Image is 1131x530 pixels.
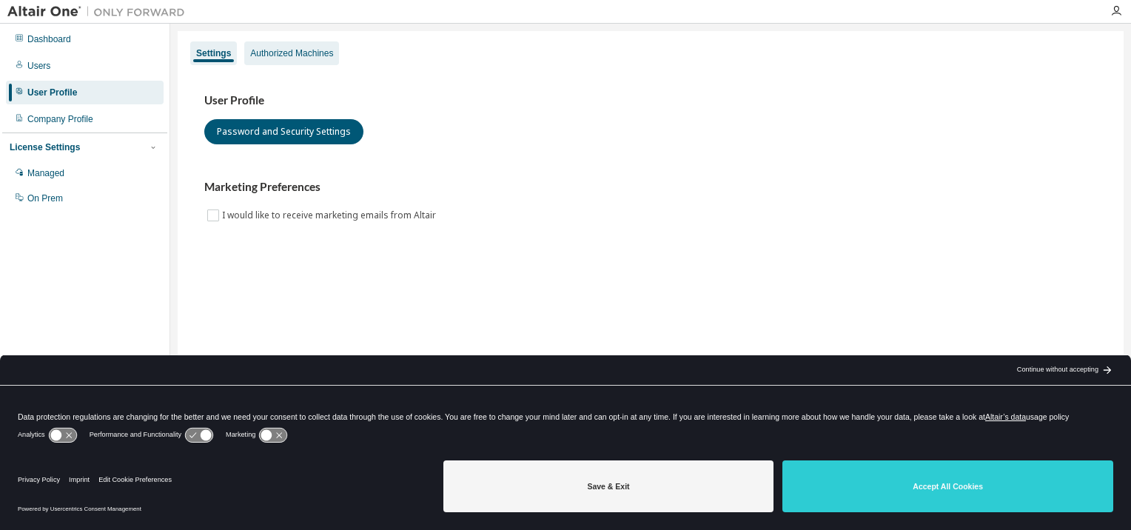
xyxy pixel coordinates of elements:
[204,180,1097,195] h3: Marketing Preferences
[204,93,1097,108] h3: User Profile
[222,207,439,224] label: I would like to receive marketing emails from Altair
[27,33,71,45] div: Dashboard
[204,119,363,144] button: Password and Security Settings
[10,141,80,153] div: License Settings
[27,167,64,179] div: Managed
[196,47,231,59] div: Settings
[7,4,192,19] img: Altair One
[27,192,63,204] div: On Prem
[27,60,50,72] div: Users
[27,87,77,98] div: User Profile
[27,113,93,125] div: Company Profile
[250,47,333,59] div: Authorized Machines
